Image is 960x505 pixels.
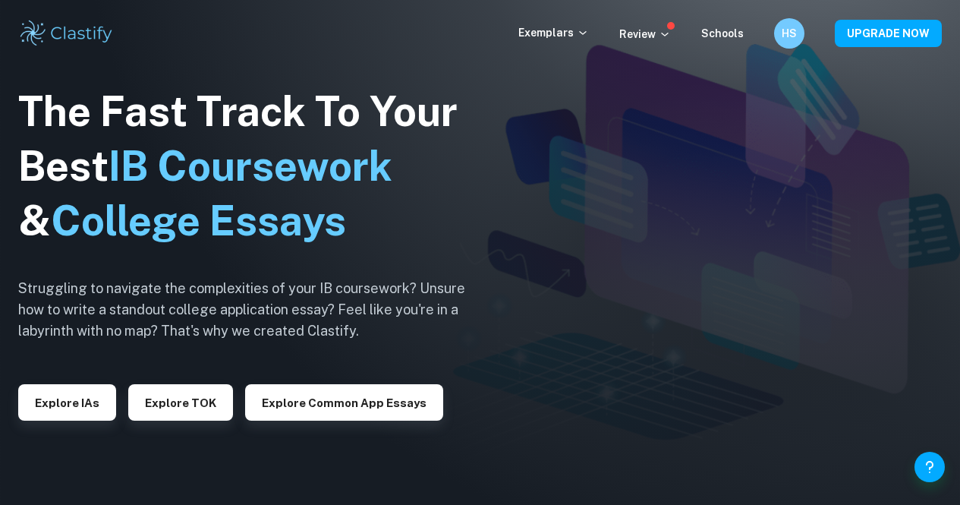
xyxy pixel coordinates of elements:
[701,27,744,39] a: Schools
[245,395,443,409] a: Explore Common App essays
[619,26,671,43] p: Review
[109,142,392,190] span: IB Coursework
[245,384,443,421] button: Explore Common App essays
[18,278,489,342] h6: Struggling to navigate the complexities of your IB coursework? Unsure how to write a standout col...
[914,452,945,482] button: Help and Feedback
[128,395,233,409] a: Explore TOK
[18,384,116,421] button: Explore IAs
[774,18,804,49] button: HS
[781,25,798,42] h6: HS
[518,24,589,41] p: Exemplars
[18,395,116,409] a: Explore IAs
[51,197,346,245] span: College Essays
[128,384,233,421] button: Explore TOK
[835,20,942,47] button: UPGRADE NOW
[18,18,115,49] img: Clastify logo
[18,84,489,248] h1: The Fast Track To Your Best &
